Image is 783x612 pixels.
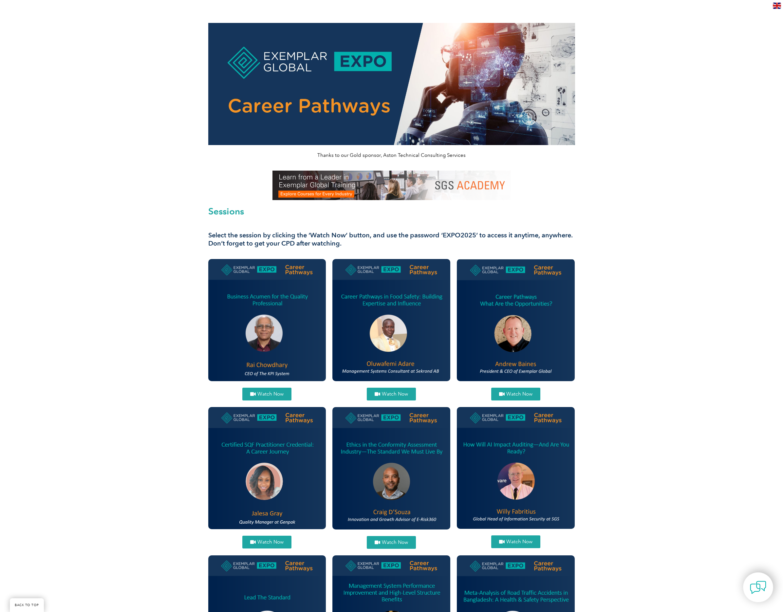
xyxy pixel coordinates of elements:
[208,207,575,216] h2: Sessions
[367,388,416,400] a: Watch Now
[208,259,326,381] img: Rai
[491,388,540,400] a: Watch Now
[773,3,781,9] img: en
[506,392,532,397] span: Watch Now
[242,536,291,548] a: Watch Now
[272,171,511,200] img: SGS
[457,407,575,529] img: willy
[208,407,326,529] img: Jelesa SQF
[367,536,416,549] a: Watch Now
[257,540,284,545] span: Watch Now
[332,259,450,381] img: Oluwafemi
[242,388,291,400] a: Watch Now
[506,539,532,544] span: Watch Now
[491,535,540,548] a: Watch Now
[332,407,450,529] img: craig
[257,392,284,397] span: Watch Now
[382,392,408,397] span: Watch Now
[750,579,766,596] img: contact-chat.png
[382,540,408,545] span: Watch Now
[457,259,575,381] img: andrew
[208,152,575,159] p: Thanks to our Gold sponsor, Aston Technical Consulting Services
[208,231,575,248] h3: Select the session by clicking the ‘Watch Now’ button, and use the password ‘EXPO2025’ to access ...
[208,23,575,145] img: career pathways
[10,598,44,612] a: BACK TO TOP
